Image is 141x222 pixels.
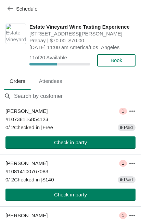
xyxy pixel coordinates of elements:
[124,125,133,130] span: Paid
[4,75,31,87] span: Orders
[111,58,122,63] span: Book
[29,24,132,30] span: Estate Vineyard Wine Tasting Experience
[54,192,87,197] span: Check in party
[122,213,124,218] span: 1
[5,212,48,218] span: [PERSON_NAME]
[29,30,132,37] span: [STREET_ADDRESS][PERSON_NAME]
[16,6,38,12] span: Schedule
[5,189,136,201] button: Check in party
[34,75,68,87] span: Attendees
[124,177,133,182] span: Paid
[122,161,124,166] span: 1
[29,37,132,44] span: Prepay | $70.00–$70.00
[5,168,48,174] span: # 10814100767083
[29,55,67,60] span: 11 of 20 Available
[3,3,43,15] button: Schedule
[5,116,48,122] span: # 10738116854123
[5,108,48,114] span: [PERSON_NAME]
[5,136,136,149] button: Check in party
[6,24,26,44] img: Estate Vineyard Wine Tasting Experience
[5,160,48,166] span: [PERSON_NAME]
[54,140,87,145] span: Check in party
[5,124,53,130] span: 0 / 2 Checked in | Free
[29,44,132,51] span: [DATE] 11:00 am America/Los_Angeles
[5,177,54,182] span: 0 / 2 Checked in | $140
[97,54,136,66] button: Book
[122,108,124,114] span: 1
[14,90,141,102] input: Search by customer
